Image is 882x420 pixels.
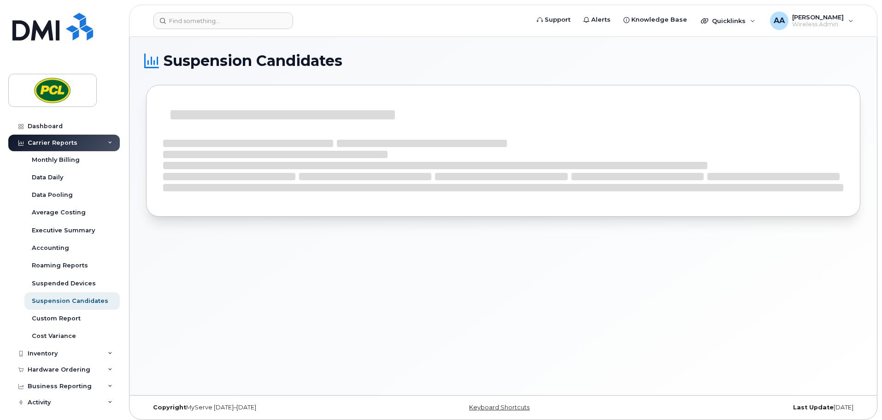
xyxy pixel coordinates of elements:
[146,404,384,411] div: MyServe [DATE]–[DATE]
[793,404,834,411] strong: Last Update
[164,54,342,68] span: Suspension Candidates
[469,404,529,411] a: Keyboard Shortcuts
[622,404,860,411] div: [DATE]
[153,404,186,411] strong: Copyright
